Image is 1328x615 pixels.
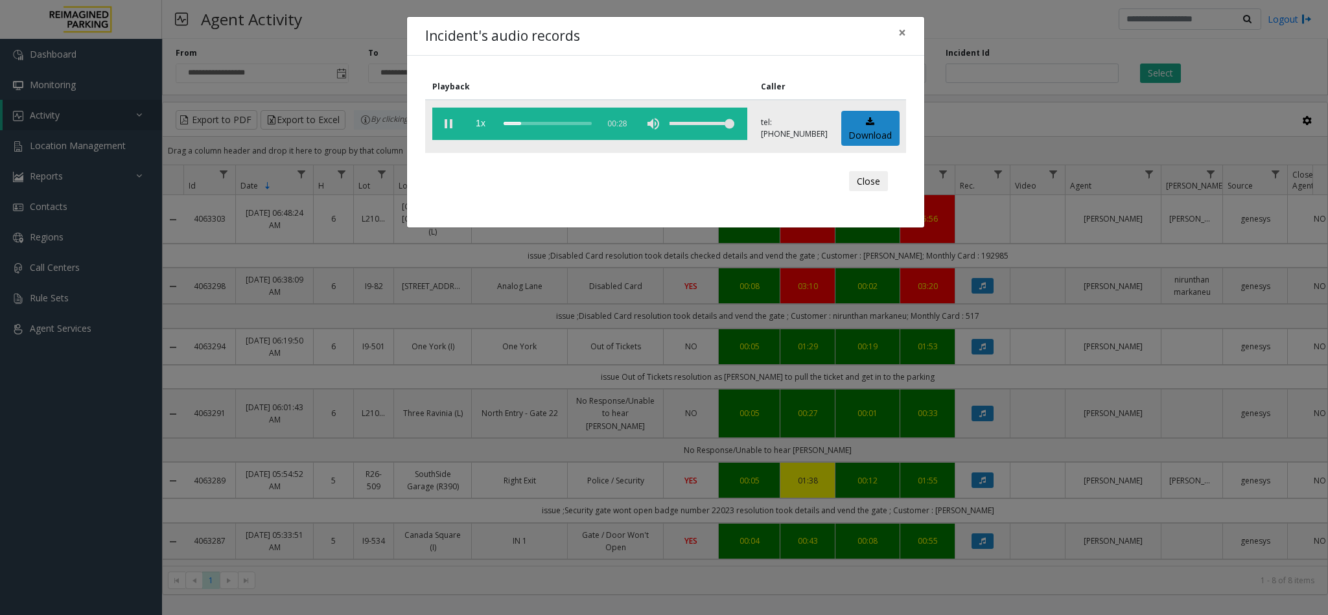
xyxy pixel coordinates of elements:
[754,74,834,100] th: Caller
[504,108,592,140] div: scrub bar
[841,111,900,146] a: Download
[849,171,888,192] button: Close
[670,108,734,140] div: volume level
[425,26,580,47] h4: Incident's audio records
[898,23,906,41] span: ×
[465,108,497,140] span: playback speed button
[889,17,915,49] button: Close
[761,117,828,140] p: tel:[PHONE_NUMBER]
[425,74,754,100] th: Playback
